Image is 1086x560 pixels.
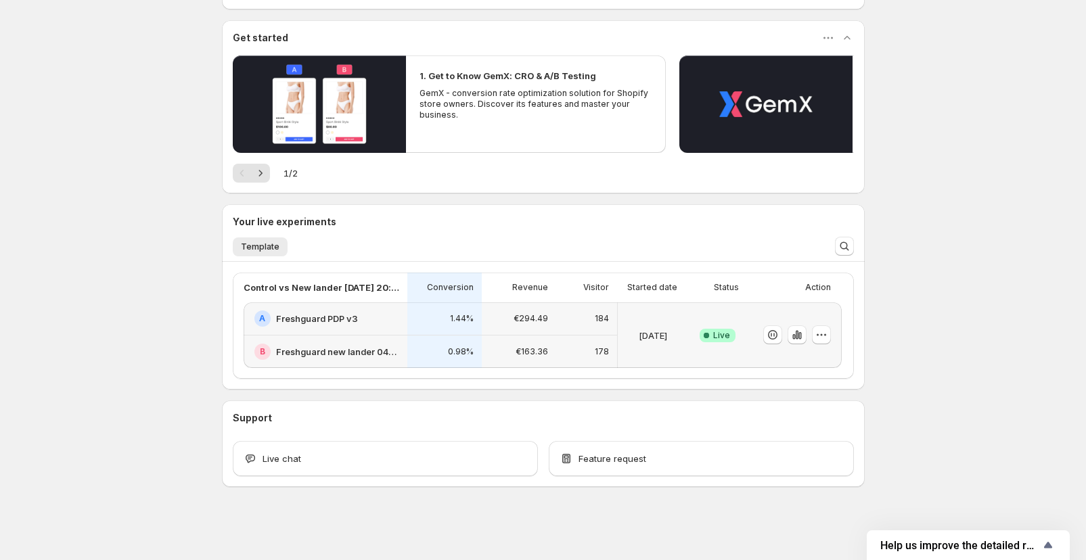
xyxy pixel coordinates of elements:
p: €163.36 [516,346,548,357]
p: Conversion [427,282,474,293]
p: Revenue [512,282,548,293]
span: Help us improve the detailed report for A/B campaigns [880,539,1040,552]
button: Next [251,164,270,183]
p: Control vs New lander [DATE] 20:40 [244,281,399,294]
p: Started date [627,282,677,293]
p: 1.44% [450,313,474,324]
span: Feature request [579,452,646,465]
p: 184 [595,313,609,324]
p: 0.98% [448,346,474,357]
button: Show survey - Help us improve the detailed report for A/B campaigns [880,537,1056,553]
h3: Get started [233,31,288,45]
h2: Freshguard new lander 04/09 [276,345,399,358]
span: Template [241,241,279,252]
nav: Pagination [233,164,270,183]
h2: B [260,346,265,357]
p: 178 [595,346,609,357]
button: Play video [233,55,406,153]
p: Action [805,282,831,293]
span: 1 / 2 [284,166,298,180]
h2: 1. Get to Know GemX: CRO & A/B Testing [420,69,596,83]
h3: Your live experiments [233,215,336,229]
h3: Support [233,411,272,425]
button: Search and filter results [835,237,854,256]
span: Live [713,330,730,341]
h2: A [259,313,265,324]
p: Visitor [583,282,609,293]
p: Status [714,282,739,293]
p: [DATE] [639,329,667,342]
span: Live chat [263,452,301,465]
p: GemX - conversion rate optimization solution for Shopify store owners. Discover its features and ... [420,88,652,120]
h2: Freshguard PDP v3 [276,312,358,325]
button: Play video [679,55,853,153]
p: €294.49 [514,313,548,324]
